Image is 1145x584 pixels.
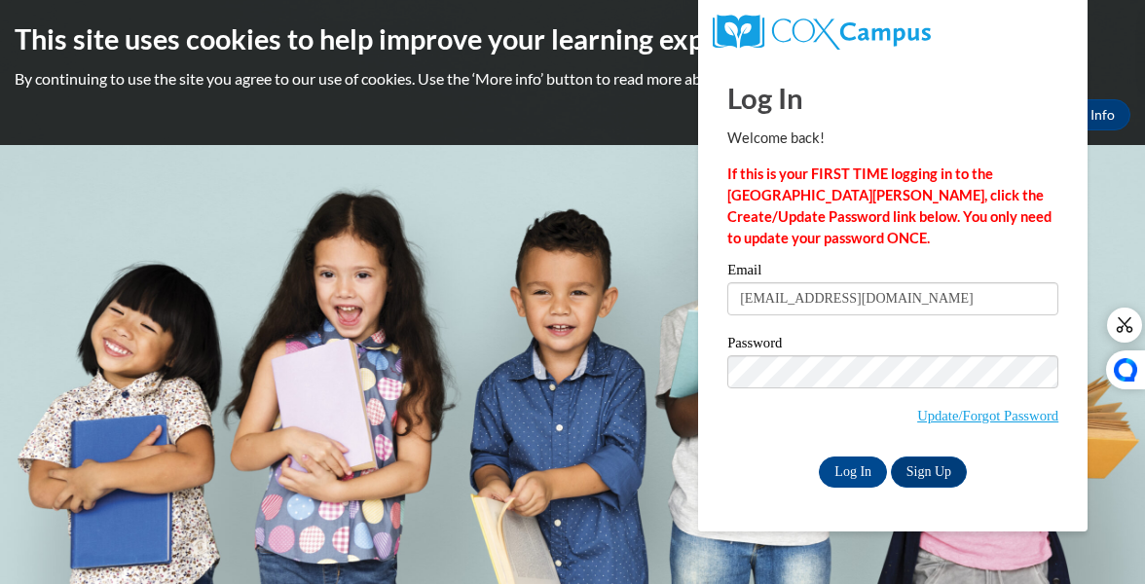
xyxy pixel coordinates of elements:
p: Welcome back! [727,128,1058,149]
label: Email [727,263,1058,282]
h2: This site uses cookies to help improve your learning experience. [15,19,1130,58]
input: Log In [819,456,887,488]
h1: Log In [727,78,1058,118]
a: Sign Up [891,456,967,488]
img: COX Campus [713,15,931,50]
p: By continuing to use the site you agree to our use of cookies. Use the ‘More info’ button to read... [15,68,1130,90]
label: Password [727,336,1058,355]
strong: If this is your FIRST TIME logging in to the [GEOGRAPHIC_DATA][PERSON_NAME], click the Create/Upd... [727,165,1052,246]
a: Update/Forgot Password [917,408,1058,423]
